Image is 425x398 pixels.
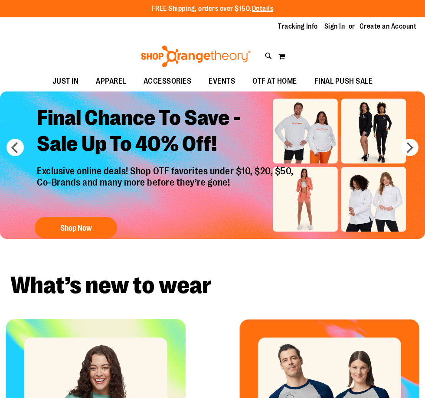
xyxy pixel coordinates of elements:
button: next [401,139,418,156]
button: prev [7,139,24,156]
a: Tracking Info [278,22,318,31]
p: Exclusive online deals! Shop OTF favorites under $10, $20, $50, Co-Brands and many more before th... [30,166,302,208]
span: EVENTS [209,72,235,91]
a: Details [252,5,274,13]
span: FINAL PUSH SALE [314,72,373,91]
a: APPAREL [87,72,135,91]
span: APPAREL [96,72,126,91]
span: ACCESSORIES [144,72,192,91]
a: Create an Account [360,22,417,31]
span: JUST IN [52,72,79,91]
p: FREE Shipping, orders over $150. [152,4,274,14]
h2: Final Chance To Save - Sale Up To 40% Off! [30,98,302,166]
a: ACCESSORIES [135,72,200,91]
button: Shop Now [35,217,117,238]
span: OTF AT HOME [252,72,297,91]
a: JUST IN [44,72,88,91]
a: Sign In [324,22,345,31]
h2: What’s new to wear [10,274,415,297]
a: EVENTS [200,72,244,91]
img: Shop Orangetheory [140,46,252,67]
a: Final Chance To Save -Sale Up To 40% Off! Exclusive online deals! Shop OTF favorites under $10, $... [30,98,302,243]
a: FINAL PUSH SALE [306,72,382,91]
a: OTF AT HOME [244,72,306,91]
